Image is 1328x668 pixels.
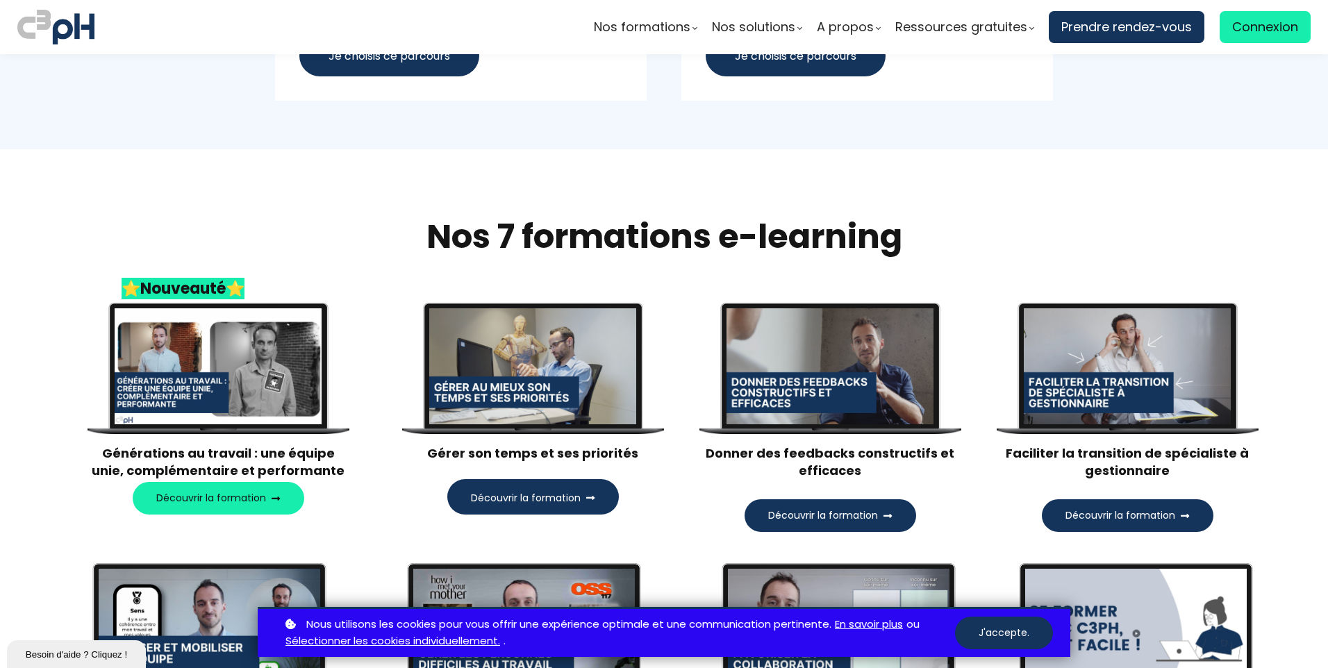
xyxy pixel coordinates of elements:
[735,47,856,65] span: Je choisis ce parcours
[768,508,878,523] span: Découvrir la formation
[745,499,916,532] button: Découvrir la formation
[471,491,581,506] span: Découvrir la formation
[17,215,1311,258] h2: Nos 7 formations e-learning
[594,17,690,37] span: Nos formations
[401,444,664,462] h3: Gérer son temps et ses priorités
[17,7,94,47] img: logo C3PH
[285,633,500,650] a: Sélectionner les cookies individuellement.
[1061,17,1192,37] span: Prendre rendez-vous
[1065,508,1175,523] span: Découvrir la formation
[955,617,1053,649] button: J'accepte.
[156,491,266,506] span: Découvrir la formation
[699,444,961,479] h3: Donner des feedbacks constructifs et efficaces
[306,616,831,633] span: Nous utilisons les cookies pour vous offrir une expérience optimale et une communication pertinente.
[7,637,149,668] iframe: chat widget
[817,17,874,37] span: A propos
[1220,11,1311,43] a: Connexion
[1049,11,1204,43] a: Prendre rendez-vous
[996,444,1259,479] h3: Faciliter la transition de spécialiste à gestionnaire
[835,616,903,633] a: En savoir plus
[140,278,244,299] strong: Nouveauté⭐
[122,278,140,299] span: ⭐
[133,482,304,515] button: Découvrir la formation
[1042,499,1213,532] button: Découvrir la formation
[447,479,619,515] button: Découvrir la formation
[706,35,886,76] button: Je choisis ce parcours
[87,444,349,479] p: Générations au travail : une équipe unie, complémentaire et performante
[329,47,450,65] span: Je choisis ce parcours
[712,17,795,37] span: Nos solutions
[299,35,479,76] button: Je choisis ce parcours
[1232,17,1298,37] span: Connexion
[895,17,1027,37] span: Ressources gratuites
[282,616,955,651] p: ou .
